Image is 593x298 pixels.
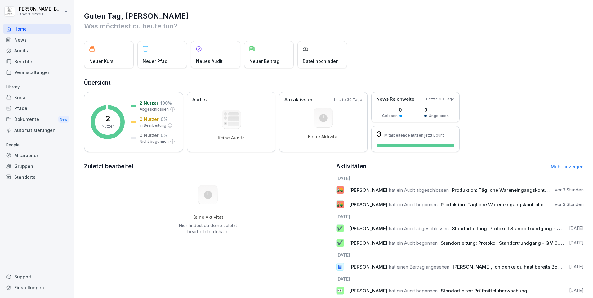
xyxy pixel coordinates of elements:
[349,202,387,208] span: [PERSON_NAME]
[389,187,449,193] span: hat ein Audit abgeschlossen
[382,107,402,113] p: 0
[569,264,584,270] p: [DATE]
[337,224,343,233] p: ✔️
[140,107,169,112] p: Abgeschlossen
[17,7,63,12] p: [PERSON_NAME] Baradei
[3,82,71,92] p: Library
[105,115,110,122] p: 2
[89,58,114,64] p: Neuer Kurs
[382,113,398,119] p: Gelesen
[569,240,584,246] p: [DATE]
[140,123,166,128] p: In Bearbeitung
[349,226,387,231] span: [PERSON_NAME]
[349,240,387,246] span: [PERSON_NAME]
[84,11,584,21] h1: Guten Tag, [PERSON_NAME]
[337,186,343,194] p: 🛺
[336,213,584,220] h6: [DATE]
[337,200,343,209] p: 🛺
[334,97,362,103] p: Letzte 30 Tage
[161,116,167,122] p: 0 %
[337,239,343,247] p: ✔️
[3,56,71,67] a: Berichte
[3,24,71,34] a: Home
[389,264,449,270] span: hat einen Beitrag angesehen
[143,58,167,64] p: Neuer Pfad
[140,132,159,138] p: 0 Nutzer
[551,164,584,169] a: Mehr anzeigen
[176,222,239,235] p: Hier findest du deine zuletzt bearbeiteten Inhalte
[303,58,339,64] p: Datei hochladen
[176,214,239,220] h5: Keine Aktivität
[429,113,449,119] p: Ungelesen
[284,96,314,103] p: Am aktivsten
[3,125,71,136] a: Automatisierungen
[424,107,449,113] p: 0
[3,67,71,78] a: Veranstaltungen
[349,288,387,294] span: [PERSON_NAME]
[555,201,584,208] p: vor 3 Stunden
[3,140,71,150] p: People
[218,135,245,141] p: Keine Audits
[140,100,158,106] p: 2 Nutzer
[349,264,387,270] span: [PERSON_NAME]
[336,276,584,282] h6: [DATE]
[160,100,172,106] p: 100 %
[376,96,414,103] p: News Reichweite
[3,92,71,103] a: Kurse
[452,187,555,193] span: Produktion: Tägliche Wareneingangskontrolle
[3,34,71,45] a: News
[441,288,527,294] span: Standortleiter: Prüfmittelüberwachung
[555,187,584,193] p: vor 3 Stunden
[3,271,71,282] div: Support
[3,103,71,114] a: Pfade
[377,130,381,138] h3: 3
[336,175,584,182] h6: [DATE]
[308,134,339,139] p: Keine Aktivität
[569,287,584,294] p: [DATE]
[384,133,445,138] p: Mitarbeitende nutzen jetzt Bounti
[161,132,167,138] p: 0 %
[249,58,279,64] p: Neuer Beitrag
[3,114,71,125] div: Dokumente
[84,21,584,31] p: Was möchtest du heute tun?
[349,187,387,193] span: [PERSON_NAME]
[102,124,114,129] p: Nutzer
[196,58,223,64] p: Neues Audit
[84,162,332,171] h2: Zuletzt bearbeitet
[3,282,71,293] a: Einstellungen
[389,202,438,208] span: hat ein Audit begonnen
[140,139,169,144] p: Nicht begonnen
[192,96,207,103] p: Audits
[389,240,438,246] span: hat ein Audit begonnen
[389,288,438,294] span: hat ein Audit begonnen
[3,150,71,161] a: Mitarbeiter
[569,225,584,231] p: [DATE]
[441,202,543,208] span: Produktion: Tägliche Wareneingangskontrolle
[3,172,71,182] a: Standorte
[58,116,69,123] div: New
[336,162,367,171] h2: Aktivitäten
[140,116,159,122] p: 0 Nutzer
[17,12,63,16] p: Janova GmbH
[337,286,343,295] p: 👀
[336,252,584,258] h6: [DATE]
[3,45,71,56] a: Audits
[3,161,71,172] a: Gruppen
[3,114,71,125] a: DokumenteNew
[84,78,584,87] h2: Übersicht
[426,96,454,102] p: Letzte 30 Tage
[389,226,449,231] span: hat ein Audit abgeschlossen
